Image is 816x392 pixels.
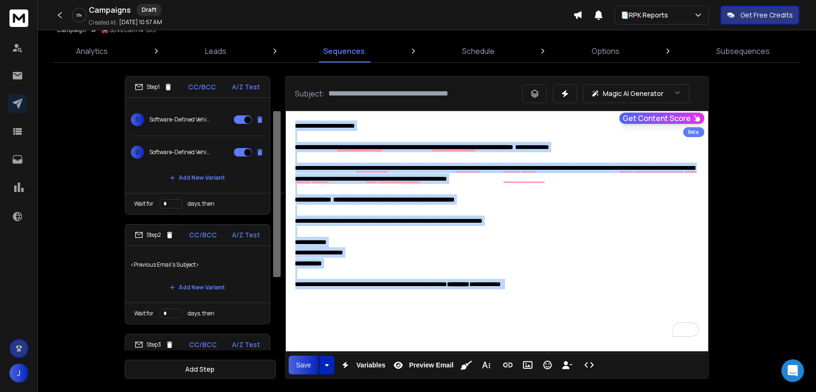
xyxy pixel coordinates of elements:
[189,230,217,240] p: CC/BCC
[583,84,689,103] button: Magic AI Generator
[389,356,455,375] button: Preview Email
[740,10,793,20] p: Get Free Credits
[162,168,233,187] button: Add New Variant
[717,45,770,57] p: Subsequences
[189,82,216,92] p: CC/BCC
[188,200,215,208] p: days, then
[57,26,86,34] button: Campaign
[457,356,475,375] button: Clean HTML
[477,356,495,375] button: More Text
[286,111,708,346] div: To enrich screen reader interactions, please activate Accessibility in Grammarly extension settings
[76,45,108,57] p: Analytics
[131,113,144,126] span: 1
[621,10,672,20] p: 📑RPK Reports
[135,310,154,317] p: Wait for
[592,45,619,57] p: Options
[9,364,28,383] button: J
[295,88,325,99] p: Subject:
[119,18,162,26] p: [DATE] 10:57 AM
[407,361,455,369] span: Preview Email
[289,356,319,375] button: Save
[782,359,804,382] div: Open Intercom Messenger
[519,356,537,375] button: Insert Image (Ctrl+P)
[318,40,370,62] a: Sequences
[456,40,500,62] a: Schedule
[70,40,113,62] a: Analytics
[354,361,387,369] span: Variables
[135,231,174,239] div: Step 2
[162,278,233,297] button: Add New Variant
[683,127,704,137] div: Beta
[135,340,174,349] div: Step 3
[125,224,270,324] li: Step2CC/BCCA/Z Test<Previous Email's Subject>Add New VariantWait fordays, then
[131,252,264,278] p: <Previous Email's Subject>
[77,12,82,18] p: 0 %
[711,40,776,62] a: Subsequences
[336,356,387,375] button: Variables
[89,4,131,16] h1: Campaigns
[499,356,517,375] button: Insert Link (Ctrl+K)
[125,360,276,379] button: Add Step
[323,45,365,57] p: Sequences
[135,200,154,208] p: Wait for
[150,148,210,156] p: Software-Defined Vehicle (SDV) {Insights|Research|Report}
[580,356,598,375] button: Code View
[188,310,215,317] p: days, then
[586,40,625,62] a: Options
[558,356,576,375] button: Insert Unsubscribe Link
[89,19,117,26] p: Created At:
[101,26,156,34] p: 🚗 SDVs Cam 14-Oct
[539,356,557,375] button: Emoticons
[135,83,172,91] div: Step 1
[232,340,260,349] p: A/Z Test
[232,230,260,240] p: A/Z Test
[150,116,210,123] p: Software-Defined Vehicle (SDV) {Insights|Analysis|Market|Research|Report}
[232,82,260,92] p: A/Z Test
[189,340,217,349] p: CC/BCC
[199,40,232,62] a: Leads
[137,4,162,16] div: Draft
[462,45,495,57] p: Schedule
[619,113,704,124] button: Get Content Score
[131,146,144,159] span: 2
[205,45,226,57] p: Leads
[603,89,664,98] p: Magic AI Generator
[721,6,799,25] button: Get Free Credits
[125,76,270,215] li: Step1CC/BCCA/Z Test1Software-Defined Vehicle (SDV) {Insights|Analysis|Market|Research|Report}2Sof...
